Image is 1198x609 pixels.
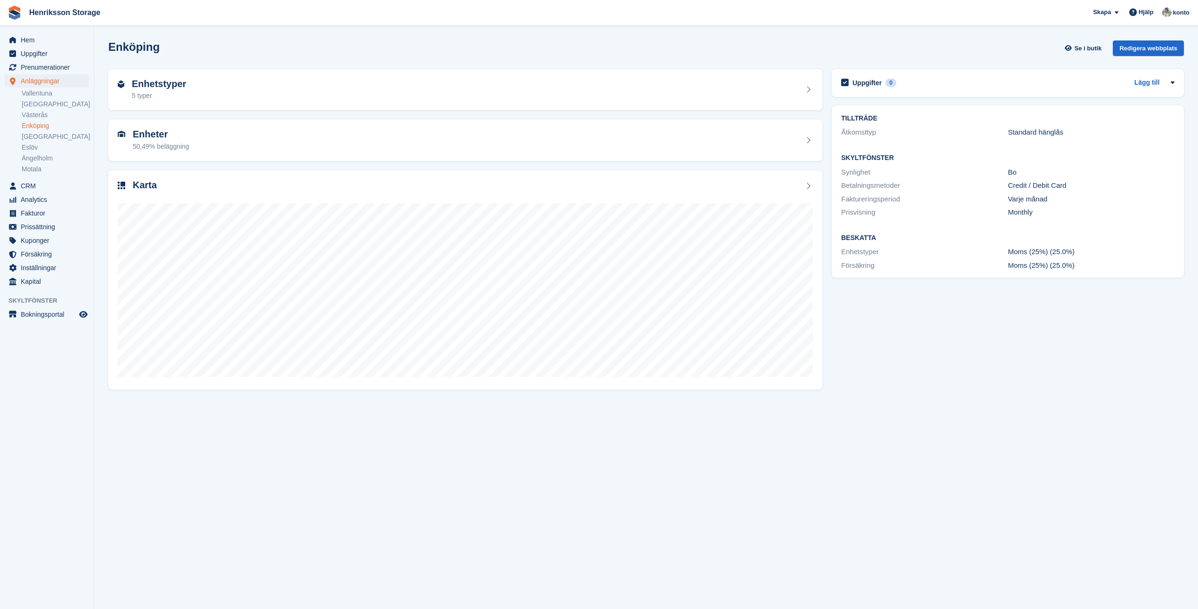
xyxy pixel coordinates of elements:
div: 50,49% beläggning [133,142,189,152]
a: menu [5,33,89,47]
a: meny [5,308,89,321]
span: Skapa [1093,8,1111,17]
div: Standard hänglås [1008,127,1174,138]
a: [GEOGRAPHIC_DATA] [22,100,89,109]
a: [GEOGRAPHIC_DATA] [22,132,89,141]
a: Motala [22,165,89,174]
a: menu [5,207,89,220]
span: Skyltfönster [8,296,94,305]
a: menu [5,74,89,88]
div: Monthly [1008,207,1174,218]
span: Prenumerationer [21,61,77,74]
a: Vallentuna [22,89,89,98]
span: Hjälp [1139,8,1154,17]
div: Faktureringsperiod [841,194,1008,205]
a: Karta [108,170,822,390]
h2: Skyltfönster [841,154,1174,162]
div: 0 [885,79,896,87]
a: Se i butik [1063,40,1105,56]
a: Lägg till [1134,78,1160,88]
img: stora-icon-8386f47178a22dfd0bd8f6a31ec36ba5ce8667c1dd55bd0f319d3a0aa187defe.svg [8,6,22,20]
h2: Enhetstyper [132,79,186,89]
a: menu [5,220,89,233]
h2: Enköping [108,40,160,53]
h2: TILLTRÄDE [841,115,1174,122]
img: Daniel Axberg [1162,8,1172,17]
div: Credit / Debit Card [1008,180,1174,191]
div: Bo [1008,167,1174,178]
a: Ängelholm [22,154,89,163]
span: Se i butik [1074,44,1102,53]
span: CRM [21,179,77,192]
a: menu [5,248,89,261]
a: menu [5,47,89,60]
span: Bokningsportal [21,308,77,321]
span: Uppgifter [21,47,77,60]
div: Betalningsmetoder [841,180,1008,191]
a: menu [5,61,89,74]
div: Moms (25%) (25.0%) [1008,247,1174,257]
span: Anläggningar [21,74,77,88]
div: Moms (25%) (25.0%) [1008,260,1174,271]
a: menu [5,275,89,288]
a: Enköping [22,121,89,130]
a: menu [5,234,89,247]
div: Redigera webbplats [1113,40,1184,56]
div: 5 typer [132,91,186,101]
img: unit-icn-7be61d7bf1b0ce9d3e12c5938cc71ed9869f7b940bace4675aadf7bd6d80202e.svg [118,131,125,137]
div: Enhetstyper [841,247,1008,257]
a: Redigera webbplats [1113,40,1184,60]
div: Synlighet [841,167,1008,178]
span: Kuponger [21,234,77,247]
h2: Uppgifter [852,79,882,87]
span: Fakturor [21,207,77,220]
a: Eslöv [22,143,89,152]
div: Åtkomsttyp [841,127,1008,138]
a: Henriksson Storage [25,5,104,20]
span: konto [1173,8,1190,17]
h2: Beskatta [841,234,1174,242]
span: Försäkring [21,248,77,261]
span: Inställningar [21,261,77,274]
a: menu [5,179,89,192]
a: menu [5,261,89,274]
a: Enhetstyper 5 typer [108,69,822,111]
a: Förhandsgranska butik [78,309,89,320]
span: Prissättning [21,220,77,233]
a: Enheter 50,49% beläggning [108,120,822,161]
div: Försäkring [841,260,1008,271]
span: Kapital [21,275,77,288]
a: Västerås [22,111,89,120]
img: unit-type-icn-2b2737a686de81e16bb02015468b77c625bbabd49415b5ef34ead5e3b44a266d.svg [118,80,124,88]
h2: Karta [133,180,157,191]
h2: Enheter [133,129,189,140]
div: Prisvisning [841,207,1008,218]
div: Varje månad [1008,194,1174,205]
span: Analytics [21,193,77,206]
img: map-icn-33ee37083ee616e46c38cad1a60f524a97daa1e2b2c8c0bc3eb3415660979fc1.svg [118,182,125,189]
a: menu [5,193,89,206]
span: Hem [21,33,77,47]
